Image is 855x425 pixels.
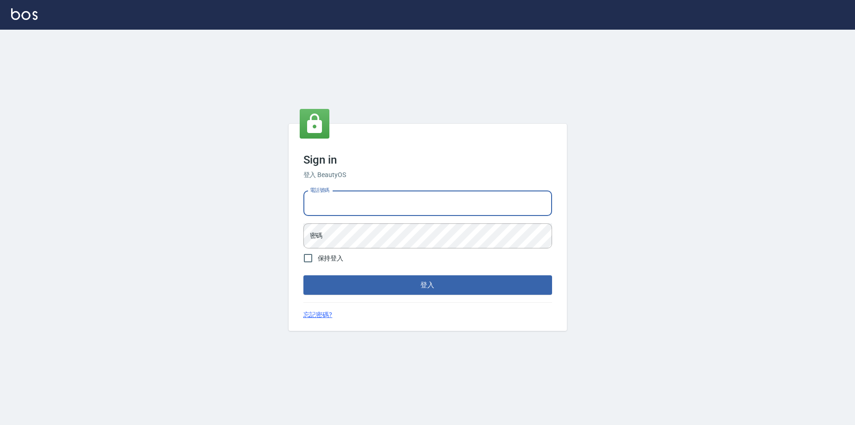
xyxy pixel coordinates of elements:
[303,275,552,295] button: 登入
[303,310,333,320] a: 忘記密碼?
[303,153,552,166] h3: Sign in
[303,170,552,180] h6: 登入 BeautyOS
[318,254,344,263] span: 保持登入
[11,8,38,20] img: Logo
[310,187,329,194] label: 電話號碼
